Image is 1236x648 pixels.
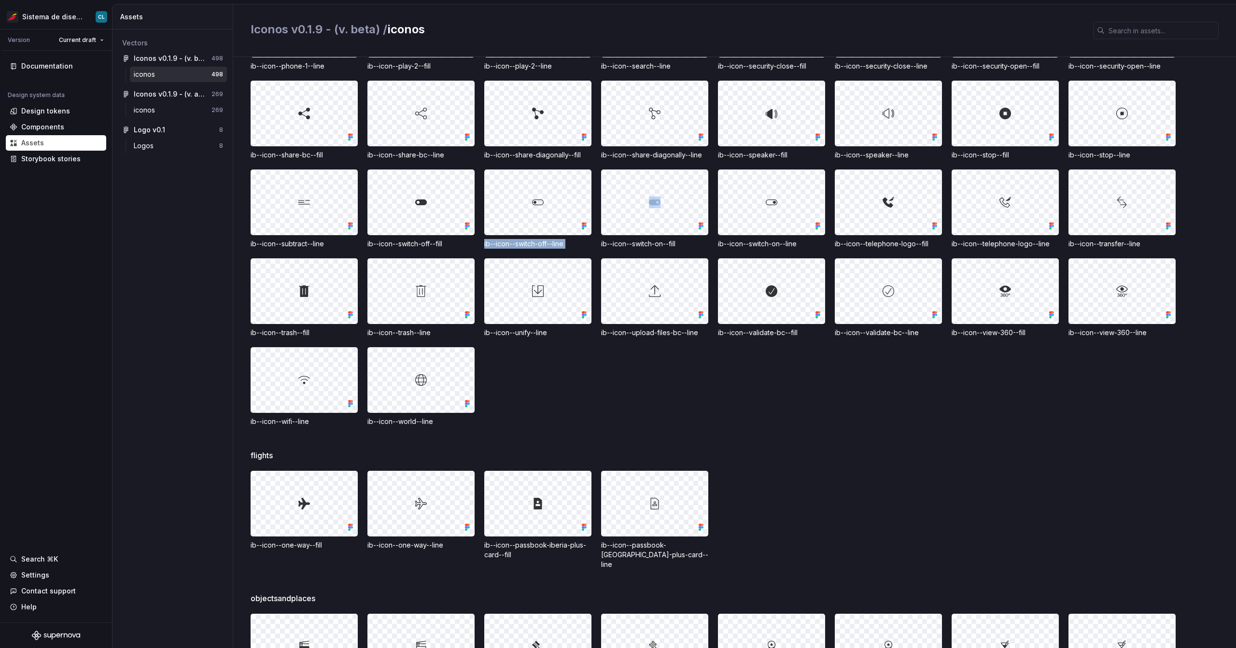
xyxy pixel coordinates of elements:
a: iconos269 [130,102,227,118]
div: ib--icon--security-close--line [835,61,942,71]
div: ib--icon--telephone-logo--fill [835,239,942,249]
div: ib--icon--validate-bc--fill [718,328,825,338]
div: Help [21,602,37,612]
div: 498 [211,55,223,62]
a: Logos8 [130,138,227,154]
div: Contact support [21,586,76,596]
div: ib--icon--play-2--line [484,61,591,71]
div: Sistema de diseño Iberia [22,12,84,22]
div: 498 [211,70,223,78]
button: Sistema de diseño IberiaCL [2,6,110,27]
div: Assets [21,138,44,148]
div: Documentation [21,61,73,71]
div: ib--icon--upload-files-bc--line [601,328,708,338]
div: Iconos v0.1.9 - (v. beta) [134,54,206,63]
div: 269 [211,90,223,98]
div: Design system data [8,91,65,99]
div: Version [8,36,30,44]
div: 8 [219,142,223,150]
a: Assets [6,135,106,151]
div: ib--icon--play-2--fill [367,61,475,71]
span: flights [251,450,273,461]
div: ib--icon--phone-1--line [251,61,358,71]
div: ib--icon--unify--line [484,328,591,338]
div: ib--icon--security-close--fill [718,61,825,71]
div: ib--icon--passbook-iberia-plus-card--fill [484,540,591,560]
a: Documentation [6,58,106,74]
a: iconos498 [130,67,227,82]
div: 269 [211,106,223,114]
div: ib--icon--share-bc--fill [251,150,358,160]
div: ib--icon--switch-on--line [718,239,825,249]
a: Design tokens [6,103,106,119]
div: ib--icon--telephone-logo--line [952,239,1059,249]
div: ib--icon--world--line [367,417,475,426]
div: ib--icon--trash--line [367,328,475,338]
div: ib--icon--validate-bc--line [835,328,942,338]
div: ib--icon--speaker--fill [718,150,825,160]
div: ib--icon--transfer--line [1068,239,1176,249]
div: ib--icon--wifi--line [251,417,358,426]
button: Contact support [6,583,106,599]
h2: iconos [251,22,1081,37]
div: iconos [134,70,159,79]
button: Search ⌘K [6,551,106,567]
div: ib--icon--security-open--line [1068,61,1176,71]
div: ib--icon--speaker--line [835,150,942,160]
div: Storybook stories [21,154,81,164]
div: ib--icon--trash--fill [251,328,358,338]
div: Iconos v0.1.9 - (v. actual) [134,89,206,99]
a: Logo v0.18 [118,122,227,138]
a: Iconos v0.1.9 - (v. beta)498 [118,51,227,66]
div: ib--icon--switch-off--line [484,239,591,249]
span: objectsandplaces [251,592,315,604]
span: Iconos v0.1.9 - (v. beta) / [251,22,387,36]
div: ib--icon--switch-off--fill [367,239,475,249]
svg: Supernova Logo [32,631,80,640]
img: 55604660-494d-44a9-beb2-692398e9940a.png [7,11,18,23]
div: Components [21,122,64,132]
a: Settings [6,567,106,583]
div: Assets [120,12,229,22]
div: iconos [134,105,159,115]
input: Search in assets... [1105,22,1219,39]
a: Storybook stories [6,151,106,167]
div: ib--icon--stop--fill [952,150,1059,160]
div: ib--icon--switch-on--fill [601,239,708,249]
button: Current draft [55,33,108,47]
div: ib--icon--share-bc--line [367,150,475,160]
div: Search ⌘K [21,554,58,564]
div: ib--icon--one-way--fill [251,540,358,550]
div: ib--icon--search--line [601,61,708,71]
div: ib--icon--security-open--fill [952,61,1059,71]
div: Settings [21,570,49,580]
div: Design tokens [21,106,70,116]
a: Iconos v0.1.9 - (v. actual)269 [118,86,227,102]
div: ib--icon--view-360--fill [952,328,1059,338]
div: ib--icon--one-way--line [367,540,475,550]
div: Logos [134,141,157,151]
button: Help [6,599,106,615]
div: ib--icon--share-diagonally--fill [484,150,591,160]
a: Components [6,119,106,135]
div: Vectors [122,38,223,48]
div: ib--icon--stop--line [1068,150,1176,160]
div: 8 [219,126,223,134]
div: ib--icon--passbook-[GEOGRAPHIC_DATA]-plus-card--line [601,540,708,569]
div: ib--icon--view-360--line [1068,328,1176,338]
div: ib--icon--subtract--line [251,239,358,249]
span: Current draft [59,36,96,44]
div: ib--icon--share-diagonally--line [601,150,708,160]
div: CL [98,13,105,21]
div: Logo v0.1 [134,125,165,135]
